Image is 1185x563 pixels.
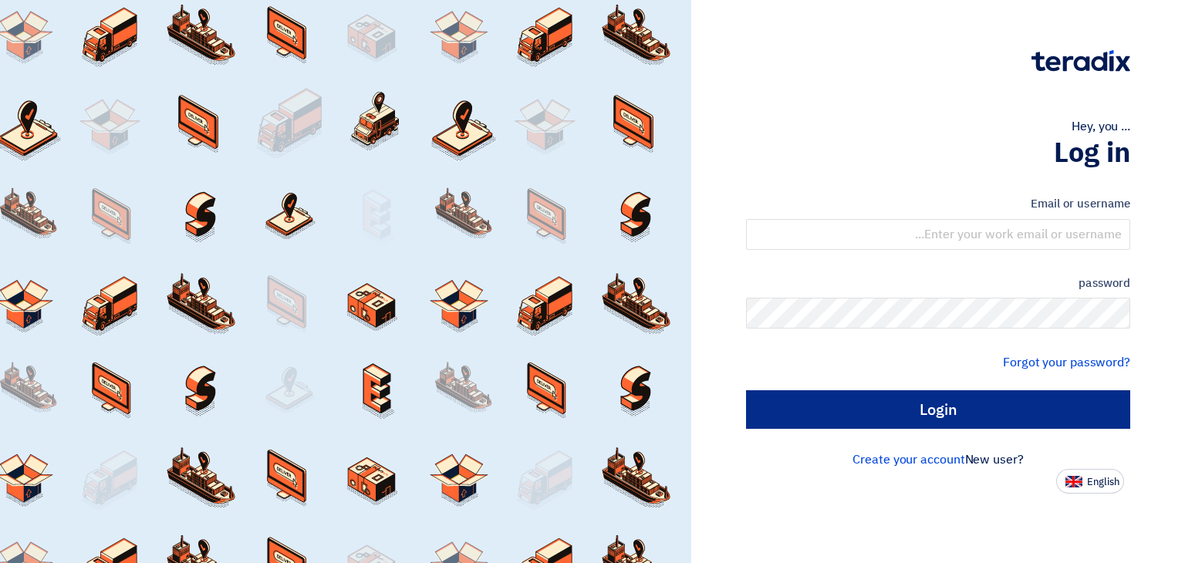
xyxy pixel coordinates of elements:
img: en-US.png [1065,476,1082,487]
img: Teradix logo [1031,50,1130,72]
font: New user? [965,450,1024,469]
a: Create your account [852,450,964,469]
font: Hey, you ... [1072,117,1130,136]
input: Login [746,390,1130,429]
a: Forgot your password? [1003,353,1130,372]
font: Email or username [1031,195,1130,212]
font: Log in [1054,132,1130,174]
font: password [1079,275,1130,292]
font: English [1087,474,1119,489]
input: Enter your work email or username... [746,219,1130,250]
button: English [1056,469,1124,494]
